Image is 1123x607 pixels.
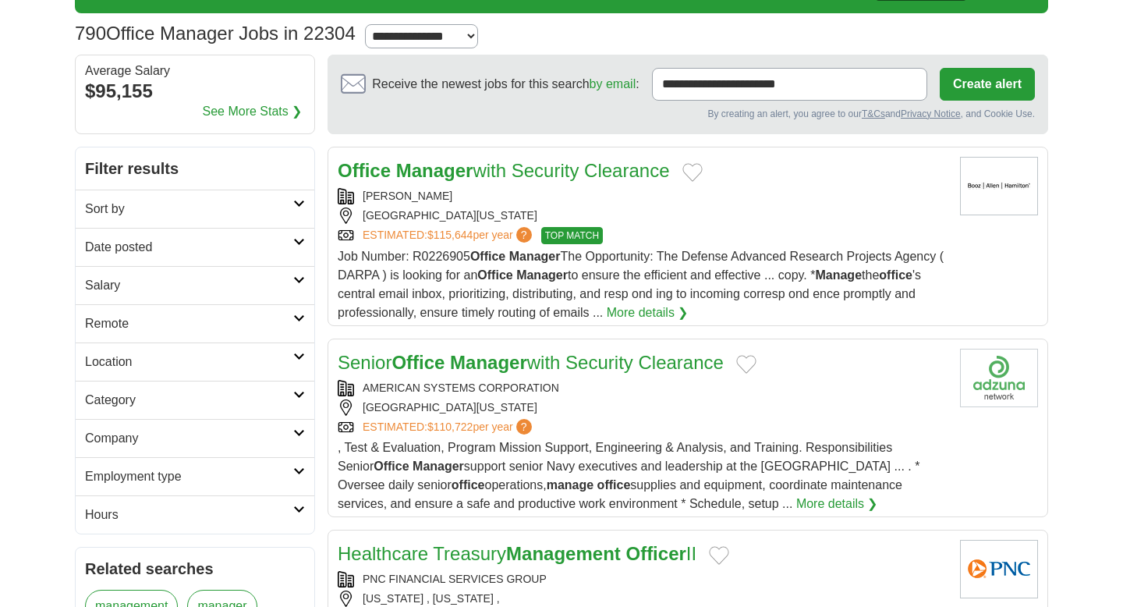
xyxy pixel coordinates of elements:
a: Healthcare TreasuryManagement OfficerII [338,543,696,564]
span: 790 [75,20,106,48]
h2: Location [85,353,293,371]
strong: Manager [509,250,561,263]
strong: Office [477,268,512,282]
a: Hours [76,495,314,534]
a: More details ❯ [607,303,689,322]
button: Add to favorite jobs [682,163,703,182]
span: ? [516,227,532,243]
div: [GEOGRAPHIC_DATA][US_STATE] [338,399,948,416]
strong: Management [506,543,621,564]
strong: office [879,268,912,282]
a: Category [76,381,314,419]
h2: Salary [85,276,293,295]
a: PNC FINANCIAL SERVICES GROUP [363,573,547,585]
button: Add to favorite jobs [736,355,756,374]
h1: Office Manager Jobs in 22304 [75,23,356,44]
span: TOP MATCH [541,227,603,244]
h2: Employment type [85,467,293,486]
a: See More Stats ❯ [203,102,303,121]
span: Receive the newest jobs for this search : [372,75,639,94]
strong: Manager [516,268,568,282]
a: T&Cs [862,108,885,119]
img: PNC Financial Services Group logo [960,540,1038,598]
h2: Company [85,429,293,448]
div: Average Salary [85,65,305,77]
h2: Date posted [85,238,293,257]
strong: Officer [625,543,685,564]
a: Employment type [76,457,314,495]
a: Salary [76,266,314,304]
h2: Sort by [85,200,293,218]
div: [US_STATE] , [US_STATE] , [338,591,948,607]
span: ? [516,419,532,435]
a: by email [590,77,636,91]
strong: office [597,478,631,492]
span: Job Number: R0226905 The Opportunity: The Defense Advanced Research Projects Agency ( DARPA ) is ... [338,250,944,319]
strong: Manage [815,268,862,282]
a: SeniorOffice Managerwith Security Clearance [338,352,724,373]
a: Date posted [76,228,314,266]
strong: Office [470,250,505,263]
a: ESTIMATED:$110,722per year? [363,419,535,435]
a: More details ❯ [796,495,878,513]
h2: Category [85,391,293,410]
span: $110,722 [427,421,473,433]
div: By creating an alert, you agree to our and , and Cookie Use. [341,107,1035,121]
strong: Manager [413,460,464,473]
div: $95,155 [85,77,305,105]
a: Remote [76,304,314,343]
h2: Remote [85,314,293,333]
strong: manage [547,478,593,492]
a: Office Managerwith Security Clearance [338,160,670,181]
a: ESTIMATED:$115,644per year? [363,227,535,244]
a: [PERSON_NAME] [363,190,452,202]
button: Add to favorite jobs [709,546,729,565]
strong: Manager [450,352,527,373]
img: Company logo [960,349,1038,407]
strong: Manager [396,160,473,181]
h2: Hours [85,506,293,524]
a: Location [76,343,314,381]
strong: Office [338,160,391,181]
span: , Test & Evaluation, Program Mission Support, Engineering & Analysis, and Training. Responsibilit... [338,441,919,510]
a: Company [76,419,314,457]
img: Booz Allen Hamilton logo [960,157,1038,215]
button: Create alert [940,68,1035,101]
div: [GEOGRAPHIC_DATA][US_STATE] [338,208,948,224]
strong: Office [374,460,409,473]
strong: Office [391,352,445,373]
a: Sort by [76,190,314,228]
h2: Related searches [85,557,305,580]
h2: Filter results [76,147,314,190]
a: Privacy Notice [901,108,961,119]
span: $115,644 [427,229,473,241]
strong: office [452,478,485,492]
div: AMERICAN SYSTEMS CORPORATION [338,380,948,396]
